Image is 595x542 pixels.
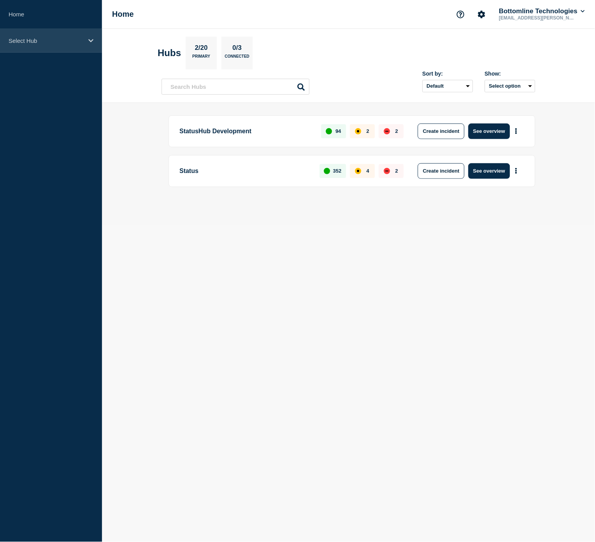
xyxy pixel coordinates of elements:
[192,54,210,62] p: Primary
[355,168,361,174] div: affected
[192,44,211,54] p: 2/20
[158,48,181,58] h2: Hubs
[324,168,330,174] div: up
[162,79,310,95] input: Search Hubs
[422,80,473,92] select: Sort by
[498,15,579,21] p: [EMAIL_ADDRESS][PERSON_NAME][DOMAIN_NAME]
[355,128,361,134] div: affected
[384,128,390,134] div: down
[333,168,342,174] p: 352
[511,164,521,178] button: More actions
[366,168,369,174] p: 4
[511,124,521,138] button: More actions
[452,6,469,23] button: Support
[366,128,369,134] p: 2
[395,128,398,134] p: 2
[9,37,83,44] p: Select Hub
[180,163,311,179] p: Status
[180,124,312,139] p: StatusHub Development
[485,71,535,77] div: Show:
[418,163,465,179] button: Create incident
[418,124,465,139] button: Create incident
[474,6,490,23] button: Account settings
[225,54,249,62] p: Connected
[112,10,134,19] h1: Home
[468,124,510,139] button: See overview
[468,163,510,179] button: See overview
[230,44,245,54] p: 0/3
[336,128,341,134] p: 94
[395,168,398,174] p: 2
[384,168,390,174] div: down
[498,7,586,15] button: Bottomline Technologies
[422,71,473,77] div: Sort by:
[485,80,535,92] button: Select option
[326,128,332,134] div: up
